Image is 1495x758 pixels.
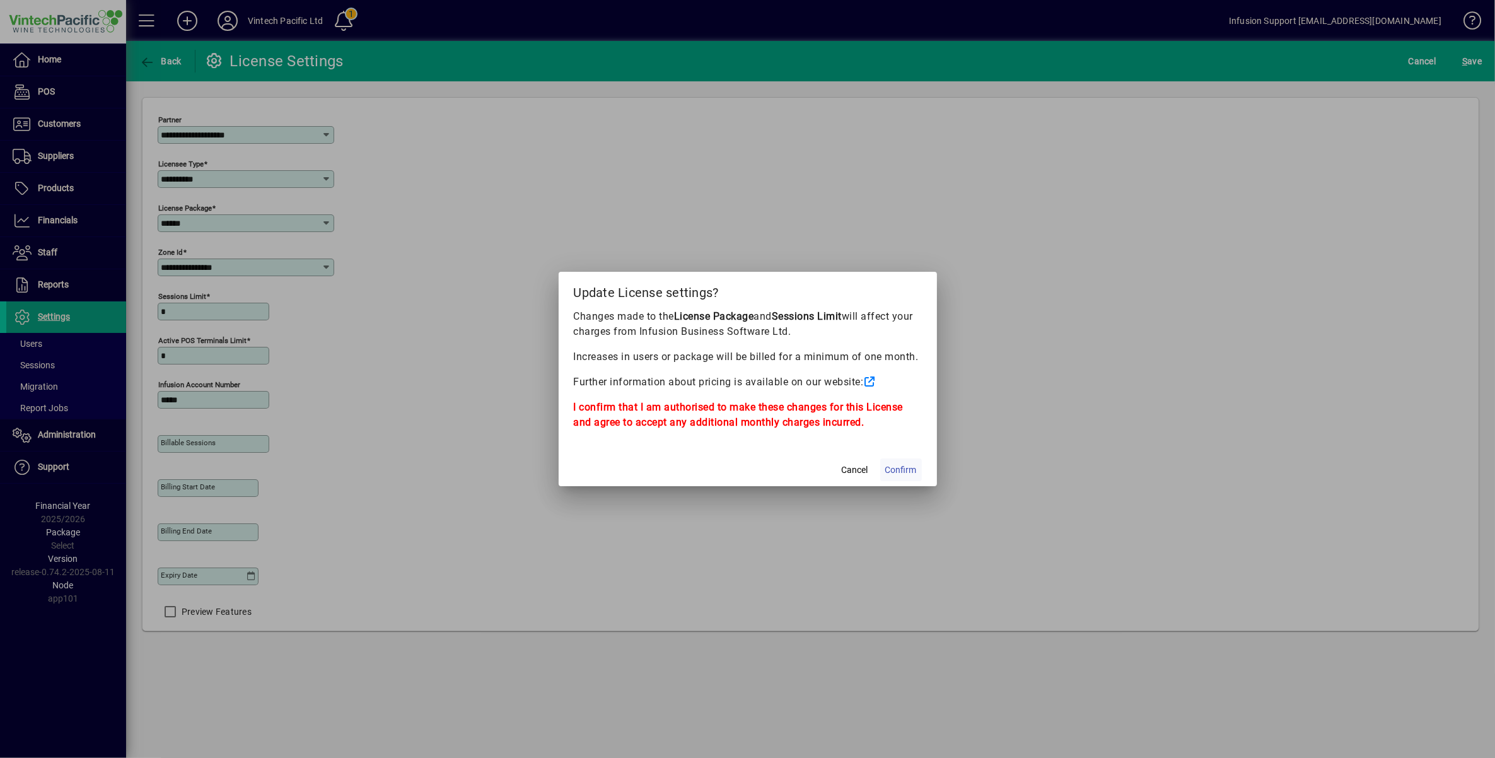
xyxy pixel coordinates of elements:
[559,272,937,308] h2: Update License settings?
[674,310,754,322] b: License Package
[574,401,904,428] b: I confirm that I am authorised to make these changes for this License and agree to accept any add...
[880,458,922,481] button: Confirm
[842,464,868,477] span: Cancel
[574,309,922,339] p: Changes made to the and will affect your charges from Infusion Business Software Ltd.
[574,375,922,390] p: Further information about pricing is available on our website:
[574,349,922,364] p: Increases in users or package will be billed for a minimum of one month.
[772,310,842,322] b: Sessions Limit
[835,458,875,481] button: Cancel
[885,464,917,477] span: Confirm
